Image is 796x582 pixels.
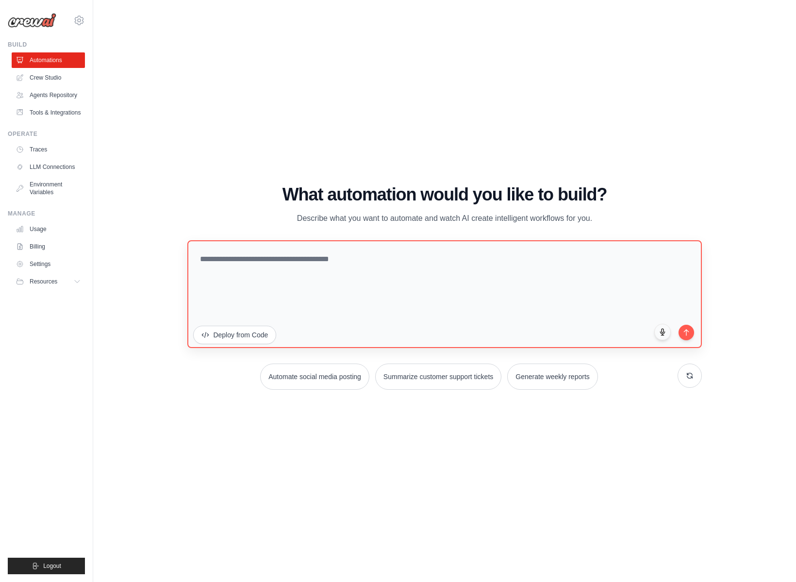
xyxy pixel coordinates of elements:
img: Logo [8,13,56,28]
button: Logout [8,558,85,574]
a: Settings [12,256,85,272]
div: Build [8,41,85,49]
h1: What automation would you like to build? [187,185,701,204]
button: Deploy from Code [193,326,276,344]
span: Logout [43,562,61,570]
a: Automations [12,52,85,68]
a: Usage [12,221,85,237]
p: Describe what you want to automate and watch AI create intelligent workflows for you. [282,212,608,225]
a: Crew Studio [12,70,85,85]
a: LLM Connections [12,159,85,175]
a: Traces [12,142,85,157]
iframe: Chat Widget [747,535,796,582]
button: Automate social media posting [260,364,369,390]
a: Tools & Integrations [12,105,85,120]
button: Summarize customer support tickets [375,364,501,390]
a: Agents Repository [12,87,85,103]
a: Billing [12,239,85,254]
div: Manage [8,210,85,217]
div: Operate [8,130,85,138]
span: Resources [30,278,57,285]
button: Resources [12,274,85,289]
a: Environment Variables [12,177,85,200]
button: Generate weekly reports [507,364,598,390]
